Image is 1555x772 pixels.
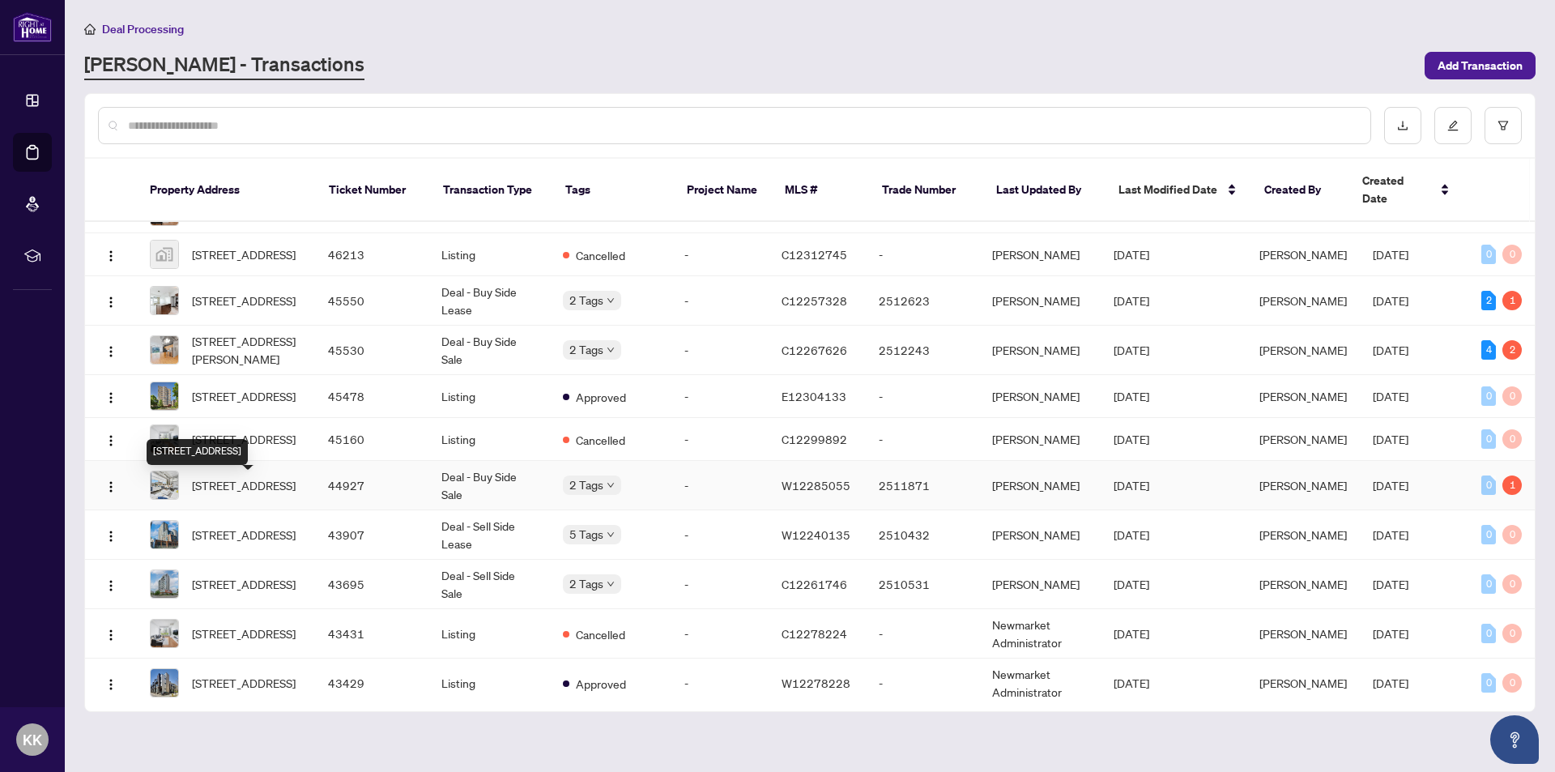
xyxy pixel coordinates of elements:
img: Logo [104,434,117,447]
th: Property Address [137,159,316,222]
span: [PERSON_NAME] [1259,676,1347,690]
div: 4 [1481,340,1496,360]
span: [DATE] [1114,577,1149,591]
th: Tags [552,159,675,222]
td: 45530 [315,326,428,375]
img: thumbnail-img [151,570,178,598]
td: Listing [428,375,550,418]
span: down [607,296,615,305]
th: Last Modified Date [1106,159,1252,222]
td: 44927 [315,461,428,510]
td: - [671,276,769,326]
img: Logo [104,250,117,262]
span: [STREET_ADDRESS] [192,674,296,692]
td: Deal - Sell Side Sale [428,560,550,609]
td: - [866,375,979,418]
div: 0 [1481,673,1496,693]
a: [PERSON_NAME] - Transactions [84,51,364,80]
span: Cancelled [576,246,625,264]
td: 2510432 [866,510,979,560]
td: 45478 [315,375,428,418]
span: W12278228 [782,676,850,690]
th: Created By [1251,159,1349,222]
span: [DATE] [1114,389,1149,403]
span: E12304133 [782,389,846,403]
td: - [671,560,769,609]
img: Logo [104,678,117,691]
button: download [1384,107,1421,144]
img: thumbnail-img [151,336,178,364]
span: W12285055 [782,478,850,493]
button: Logo [98,571,124,597]
span: Created Date [1362,172,1431,207]
div: 0 [1502,624,1522,643]
td: Deal - Buy Side Sale [428,461,550,510]
div: 0 [1502,386,1522,406]
span: [DATE] [1373,432,1408,446]
img: Logo [104,530,117,543]
th: Transaction Type [430,159,552,222]
span: [STREET_ADDRESS] [192,526,296,544]
span: 2 Tags [569,340,603,359]
th: Last Updated By [983,159,1106,222]
td: 43695 [315,560,428,609]
td: [PERSON_NAME] [979,326,1101,375]
span: Last Modified Date [1118,181,1217,198]
span: [DATE] [1373,527,1408,542]
span: [DATE] [1373,478,1408,493]
td: [PERSON_NAME] [979,461,1101,510]
span: [DATE] [1373,389,1408,403]
td: 45550 [315,276,428,326]
img: Logo [104,391,117,404]
td: 43429 [315,659,428,708]
td: Listing [428,609,550,659]
div: 0 [1502,429,1522,449]
td: Deal - Sell Side Lease [428,510,550,560]
td: - [671,418,769,461]
td: Deal - Buy Side Sale [428,326,550,375]
td: [PERSON_NAME] [979,375,1101,418]
td: [PERSON_NAME] [979,276,1101,326]
span: download [1397,120,1408,131]
img: thumbnail-img [151,425,178,453]
span: [PERSON_NAME] [1259,247,1347,262]
td: - [866,233,979,276]
th: MLS # [772,159,870,222]
img: Logo [104,629,117,642]
span: [PERSON_NAME] [1259,577,1347,591]
span: C12278224 [782,626,847,641]
span: [DATE] [1373,293,1408,308]
img: Logo [104,579,117,592]
button: Logo [98,426,124,452]
span: [DATE] [1373,676,1408,690]
img: Logo [104,296,117,309]
button: Logo [98,522,124,548]
span: [DATE] [1373,343,1408,357]
span: edit [1447,120,1459,131]
span: [DATE] [1114,343,1149,357]
td: 2510531 [866,560,979,609]
th: Trade Number [869,159,983,222]
div: 2 [1502,340,1522,360]
span: [DATE] [1373,247,1408,262]
span: C12299892 [782,432,847,446]
td: Listing [428,233,550,276]
button: Logo [98,621,124,646]
span: [PERSON_NAME] [1259,432,1347,446]
div: 0 [1481,476,1496,495]
td: [PERSON_NAME] [979,560,1101,609]
div: 0 [1481,624,1496,643]
span: Add Transaction [1438,53,1523,79]
td: - [866,659,979,708]
span: 2 Tags [569,476,603,494]
span: down [607,531,615,539]
span: Cancelled [576,431,625,449]
td: [PERSON_NAME] [979,418,1101,461]
span: Approved [576,675,626,693]
span: [DATE] [1114,676,1149,690]
div: 1 [1502,476,1522,495]
div: 1 [1502,291,1522,310]
span: [PERSON_NAME] [1259,389,1347,403]
span: C12312745 [782,247,847,262]
img: Logo [104,480,117,493]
